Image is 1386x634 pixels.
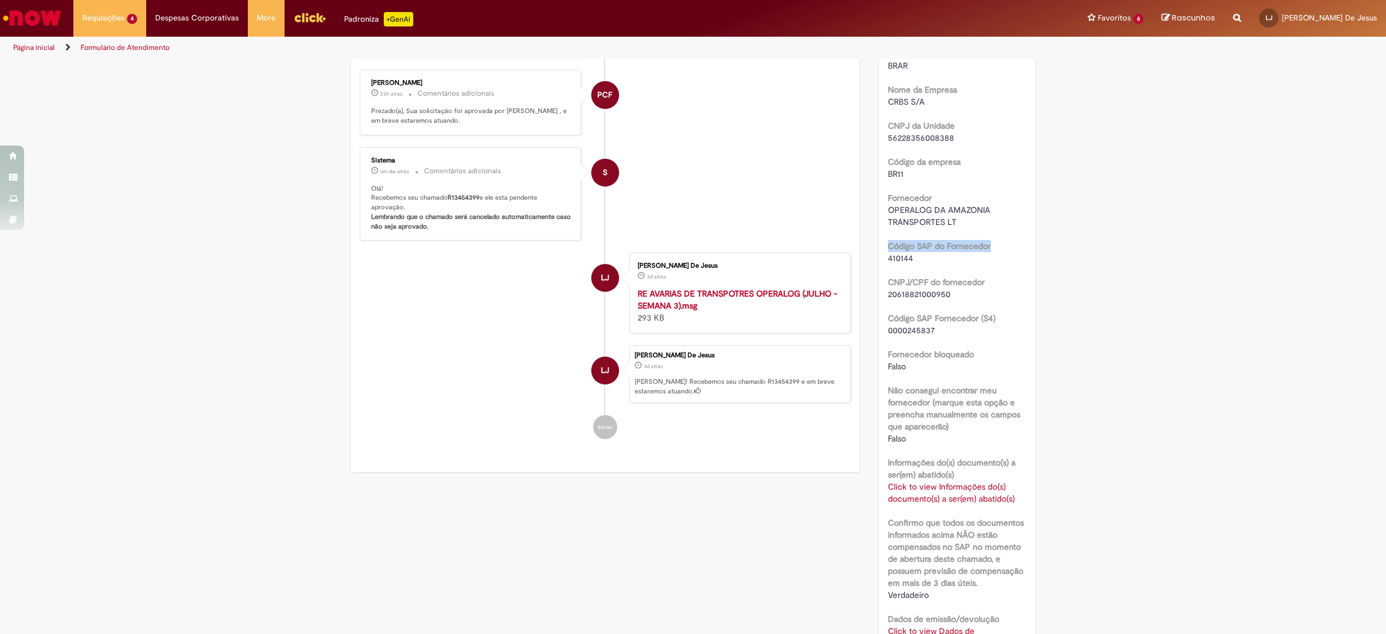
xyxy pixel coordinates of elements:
[647,273,666,280] time: 27/08/2025 23:03:17
[601,356,609,385] span: LJ
[380,90,402,97] span: 23h atrás
[647,273,666,280] span: 3d atrás
[888,361,906,372] span: Falso
[888,481,1015,504] a: Click to view Informações do(s) documento(s) a ser(em) abatido(s)
[888,120,955,131] b: CNPJ da Unidade
[601,263,609,292] span: LJ
[360,345,851,403] li: Lucas Dos Santos De Jesus
[1133,14,1144,24] span: 6
[591,264,619,292] div: Lucas Dos Santos De Jesus
[597,81,612,109] span: PCF
[371,79,571,87] div: [PERSON_NAME]
[127,14,137,24] span: 4
[644,363,663,370] span: 3d atrás
[888,589,929,600] span: Verdadeiro
[888,433,906,444] span: Falso
[371,106,571,125] p: Prezado(a), Sua solicitação foi aprovada por [PERSON_NAME] , e em breve estaremos atuando.
[635,377,844,396] p: [PERSON_NAME]! Recebemos seu chamado R13454399 e em breve estaremos atuando.
[294,8,326,26] img: click_logo_yellow_360x200.png
[371,184,571,232] p: Olá! Recebemos seu chamado e ele esta pendente aprovação.
[591,81,619,109] div: Paulo César Frank Lima
[81,43,170,52] a: Formulário de Atendimento
[888,168,904,179] span: BR11
[380,90,402,97] time: 29/08/2025 10:40:47
[888,457,1015,480] b: Informações do(s) documento(s) a ser(em) abatido(s)
[638,262,838,269] div: [PERSON_NAME] De Jesus
[888,313,996,324] b: Código SAP Fornecedor (S4)
[888,325,935,336] span: 0000245837
[603,158,608,187] span: S
[448,193,479,202] b: R13454399
[344,12,413,26] div: Padroniza
[1162,13,1215,24] a: Rascunhos
[888,192,932,203] b: Fornecedor
[424,166,501,176] small: Comentários adicionais
[635,352,844,359] div: [PERSON_NAME] De Jesus
[9,37,915,59] ul: Trilhas de página
[1098,12,1131,24] span: Favoritos
[888,156,961,167] b: Código da empresa
[1266,14,1272,22] span: LJ
[638,288,838,324] div: 293 KB
[371,157,571,164] div: Sistema
[644,363,663,370] time: 27/08/2025 23:07:59
[380,168,409,175] time: 28/08/2025 15:30:13
[257,12,276,24] span: More
[384,12,413,26] p: +GenAi
[1172,12,1215,23] span: Rascunhos
[13,43,55,52] a: Página inicial
[371,212,573,231] b: Lembrando que o chamado será cancelado automaticamente caso não seja aprovado.
[155,12,239,24] span: Despesas Corporativas
[888,96,925,107] span: CRBS S/A
[888,205,993,227] span: OPERALOG DA AMAZONIA TRANSPORTES LT
[417,88,494,99] small: Comentários adicionais
[888,253,913,263] span: 410144
[888,277,985,288] b: CNPJ/CPF do fornecedor
[888,241,991,251] b: Código SAP do Fornecedor
[638,288,837,311] a: RE AVARIAS DE TRANSPOTRES OPERALOG (JULHO - SEMANA 3).msg
[888,48,959,59] b: Código da Unidade
[888,614,999,624] b: Dados de emissão/devolução
[380,168,409,175] span: um dia atrás
[888,289,950,300] span: 20618821000950
[82,12,125,24] span: Requisições
[1,6,63,30] img: ServiceNow
[888,349,974,360] b: Fornecedor bloqueado
[1282,13,1377,23] span: [PERSON_NAME] De Jesus
[888,84,957,95] b: Nome da Empresa
[888,132,954,143] span: 56228356008388
[888,60,908,71] span: BRAR
[888,385,1020,432] b: Não consegui encontrar meu fornecedor (marque esta opção e preencha manualmente os campos que apa...
[591,357,619,384] div: Lucas Dos Santos De Jesus
[888,517,1024,588] b: Confirmo que todos os documentos informados acima NÃO estão compensados no SAP no momento de aber...
[591,159,619,186] div: System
